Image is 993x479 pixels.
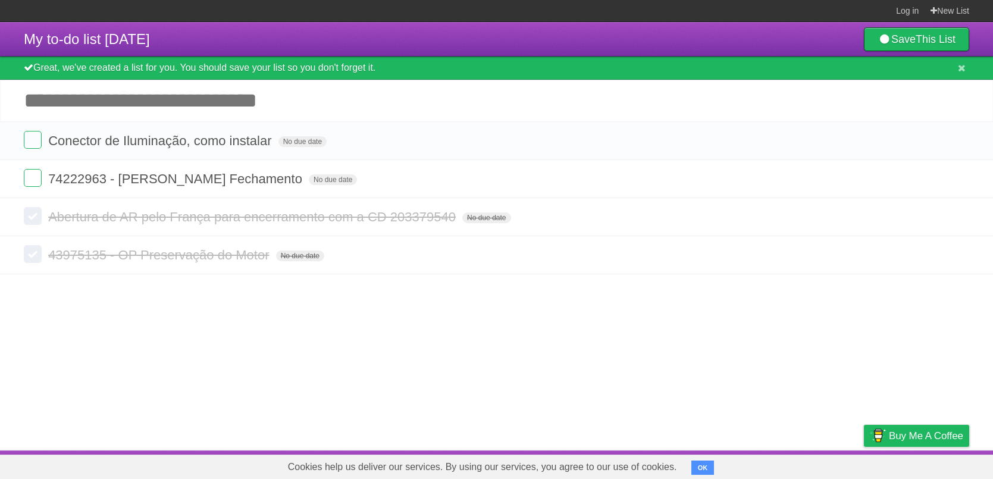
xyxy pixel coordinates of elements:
span: Conector de Iluminação, como instalar [48,133,274,148]
span: Cookies help us deliver our services. By using our services, you agree to our use of cookies. [276,455,689,479]
a: Privacy [848,453,879,476]
span: No due date [276,251,324,261]
a: Buy me a coffee [864,425,969,447]
a: Terms [808,453,834,476]
span: Abertura de AR pelo França para encerramento com a CD 203379540 [48,209,459,224]
a: SaveThis List [864,27,969,51]
a: About [706,453,731,476]
span: My to-do list [DATE] [24,31,150,47]
img: Buy me a coffee [870,425,886,446]
span: No due date [309,174,357,185]
a: Developers [745,453,793,476]
span: Buy me a coffee [889,425,963,446]
button: OK [691,461,715,475]
span: 43975135 - OP Preservação do Motor [48,248,272,262]
label: Done [24,207,42,225]
b: This List [916,33,956,45]
label: Done [24,245,42,263]
a: Suggest a feature [894,453,969,476]
label: Done [24,169,42,187]
label: Done [24,131,42,149]
span: 74222963 - [PERSON_NAME] Fechamento [48,171,305,186]
span: No due date [278,136,327,147]
span: No due date [462,212,510,223]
